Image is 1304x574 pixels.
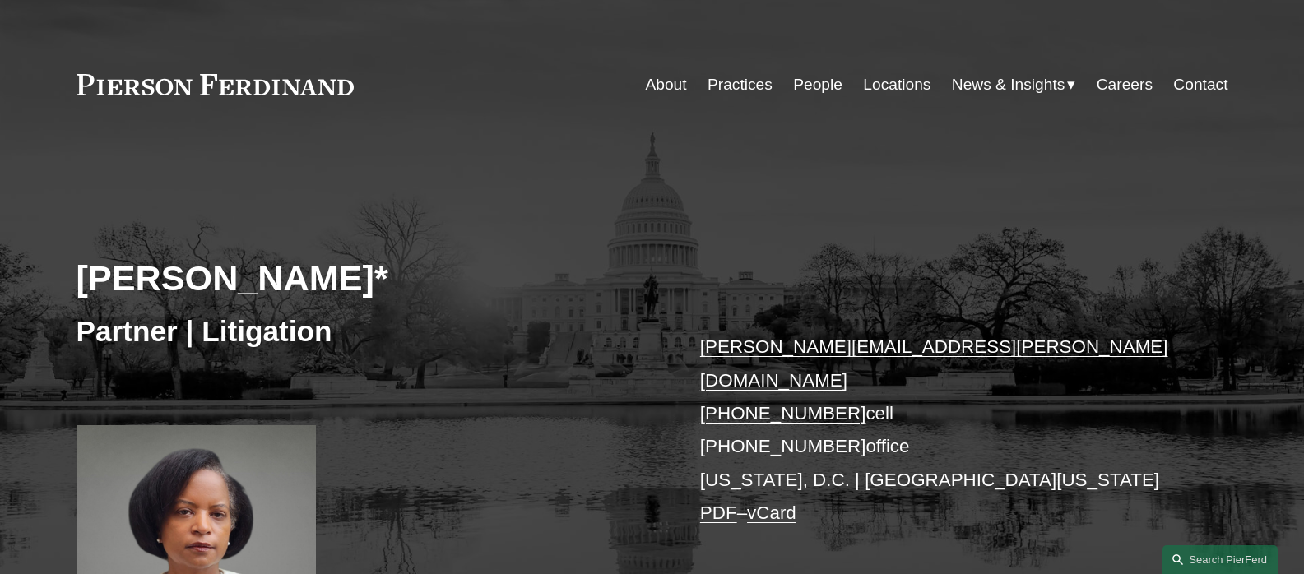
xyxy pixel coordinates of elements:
[700,403,866,424] a: [PHONE_NUMBER]
[645,69,686,100] a: About
[77,313,652,349] h3: Partner | Litigation
[1162,545,1278,574] a: Search this site
[1097,69,1153,100] a: Careers
[747,502,796,523] a: vCard
[952,71,1065,100] span: News & Insights
[1173,69,1227,100] a: Contact
[708,69,773,100] a: Practices
[700,436,866,456] a: [PHONE_NUMBER]
[793,69,842,100] a: People
[77,257,652,299] h2: [PERSON_NAME]*
[952,69,1076,100] a: folder dropdown
[700,502,737,523] a: PDF
[863,69,930,100] a: Locations
[700,336,1168,390] a: [PERSON_NAME][EMAIL_ADDRESS][PERSON_NAME][DOMAIN_NAME]
[700,331,1180,530] p: cell office [US_STATE], D.C. | [GEOGRAPHIC_DATA][US_STATE] –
